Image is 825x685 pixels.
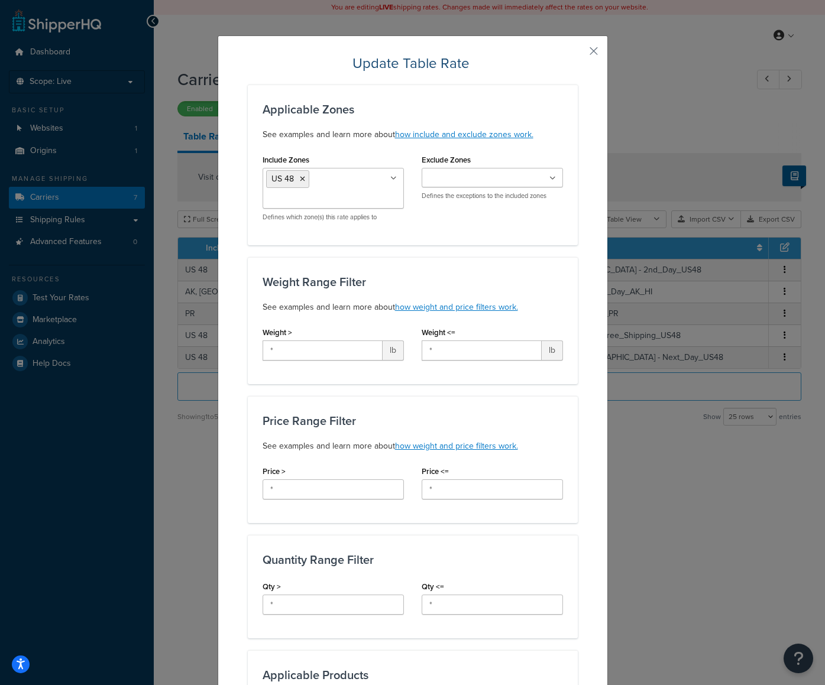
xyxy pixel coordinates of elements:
[422,467,449,476] label: Price <=
[263,128,563,142] p: See examples and learn more about
[263,668,563,681] h3: Applicable Products
[263,414,563,427] h3: Price Range Filter
[263,103,563,116] h3: Applicable Zones
[422,191,563,200] p: Defines the exceptions to the included zones
[263,553,563,566] h3: Quantity Range Filter
[395,128,533,141] a: how include and exclude zones work.
[263,275,563,288] h3: Weight Range Filter
[263,439,563,453] p: See examples and learn more about
[395,301,518,313] a: how weight and price filters work.
[383,340,404,361] span: lb
[263,300,563,314] p: See examples and learn more about
[263,328,292,337] label: Weight >
[263,213,404,222] p: Defines which zone(s) this rate applies to
[422,328,455,337] label: Weight <=
[542,340,563,361] span: lb
[422,155,471,164] label: Exclude Zones
[271,173,294,185] span: US 48
[263,467,286,476] label: Price >
[248,54,578,73] h2: Update Table Rate
[422,582,444,591] label: Qty <=
[395,440,518,452] a: how weight and price filters work.
[263,582,281,591] label: Qty >
[263,155,309,164] label: Include Zones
